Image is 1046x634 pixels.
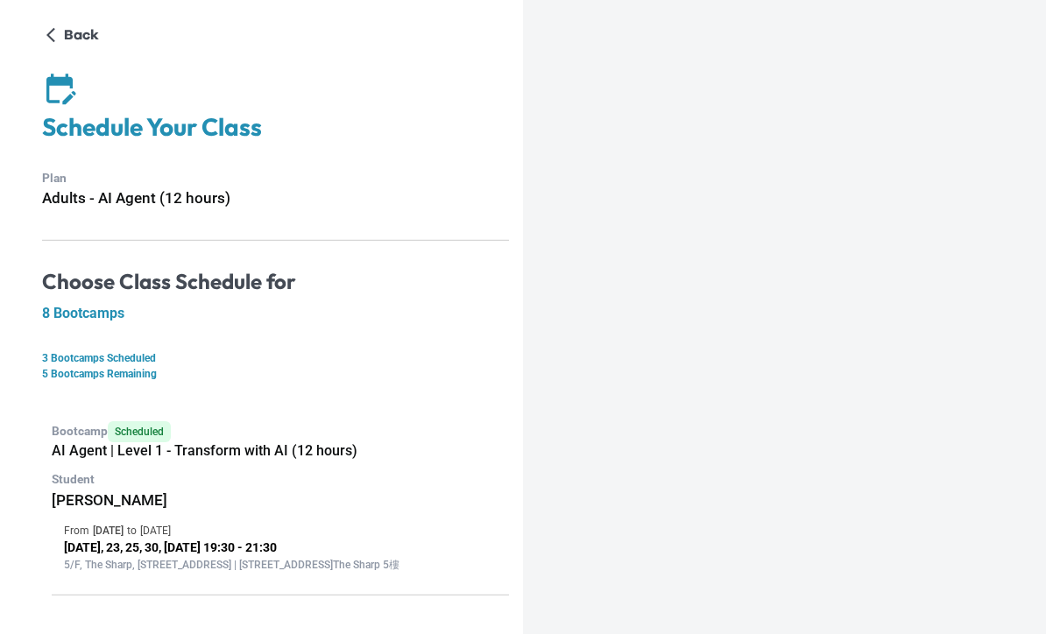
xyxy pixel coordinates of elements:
p: Plan [42,169,509,187]
p: 5 Bootcamps Remaining [42,366,509,382]
button: Back [42,21,106,49]
p: 3 Bootcamps Scheduled [42,350,509,366]
p: [DATE], 23, 25, 30, [DATE] 19:30 - 21:30 [64,539,497,557]
h4: Schedule Your Class [42,112,509,143]
p: Student [52,470,509,489]
h5: AI Agent | Level 1 - Transform with AI (12 hours) [52,442,509,460]
p: Back [64,25,99,46]
p: From [64,523,89,539]
p: [DATE] [140,523,171,539]
span: Scheduled [108,421,171,442]
h5: 8 Bootcamps [42,305,509,322]
p: Bootcamp [52,421,509,442]
p: to [127,523,137,539]
p: 5/F, The Sharp, [STREET_ADDRESS] | [STREET_ADDRESS]The Sharp 5樓 [64,557,497,573]
p: [DATE] [93,523,124,539]
h6: Adults - AI Agent (12 hours) [42,187,509,210]
h6: [PERSON_NAME] [52,489,509,512]
h4: Choose Class Schedule for [42,269,509,295]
